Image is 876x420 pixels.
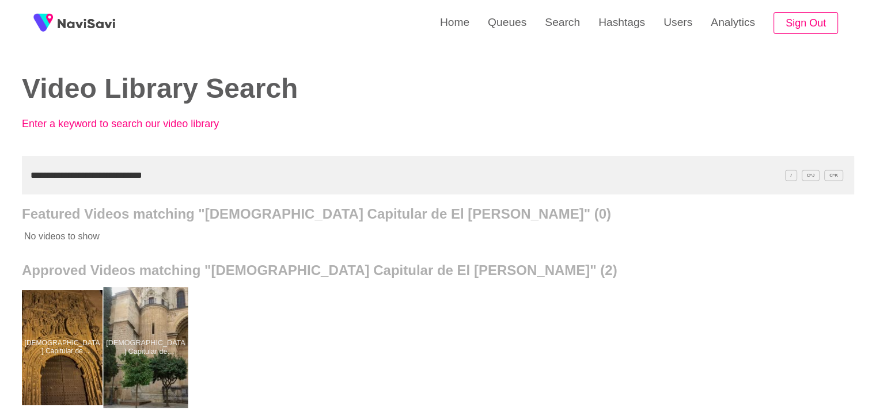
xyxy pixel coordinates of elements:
span: C^J [802,170,820,181]
img: fireSpot [29,9,58,37]
span: C^K [824,170,843,181]
p: No videos to show [22,222,771,251]
h2: Approved Videos matching "[DEMOGRAPHIC_DATA] Capitular de El [PERSON_NAME]" (2) [22,262,854,278]
img: fireSpot [58,17,115,29]
span: / [785,170,797,181]
h2: Featured Videos matching "[DEMOGRAPHIC_DATA] Capitular de El [PERSON_NAME]" (0) [22,206,854,222]
a: [DEMOGRAPHIC_DATA] Capitular de [GEOGRAPHIC_DATA][PERSON_NAME]Iglesia Capitular de El Sagrario [22,290,105,405]
a: [DEMOGRAPHIC_DATA] Capitular de [GEOGRAPHIC_DATA][PERSON_NAME]Iglesia Capitular de El Sagrario [105,290,189,405]
h2: Video Library Search [22,74,420,104]
button: Sign Out [773,12,838,35]
p: Enter a keyword to search our video library [22,118,275,130]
